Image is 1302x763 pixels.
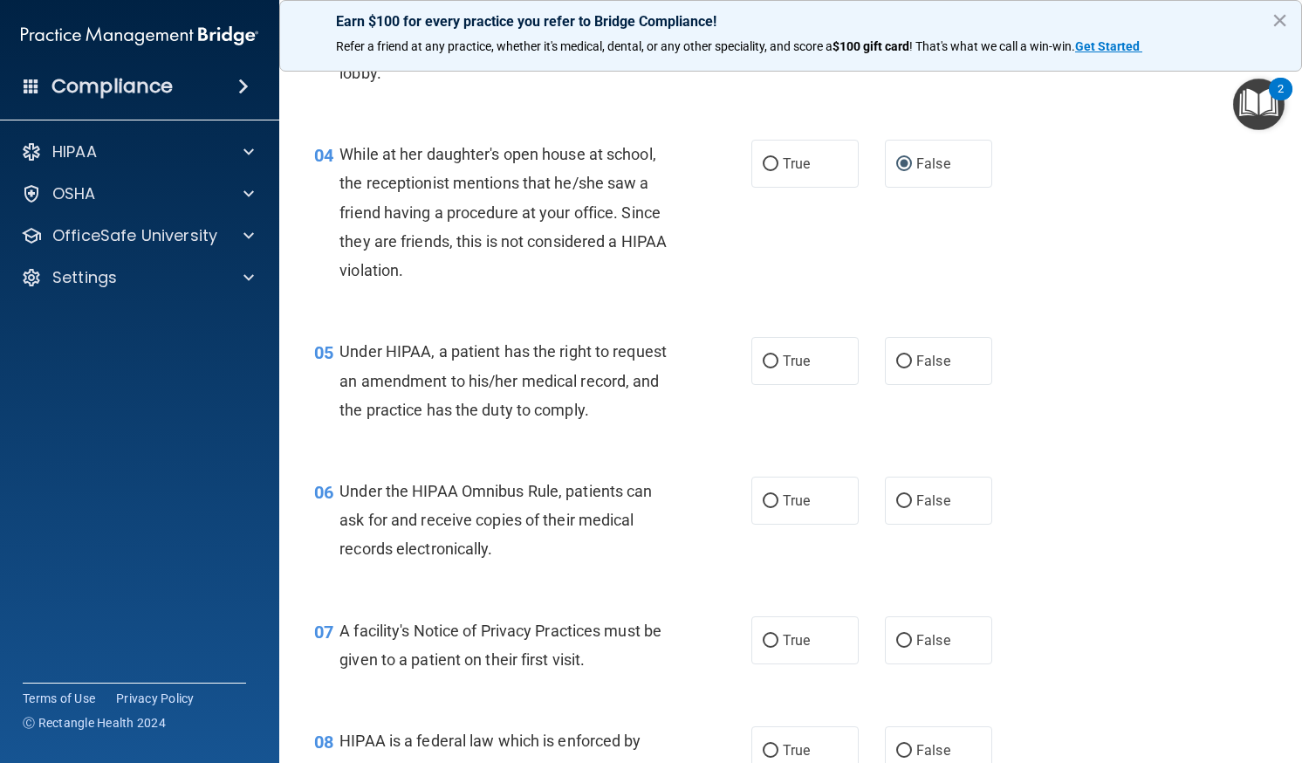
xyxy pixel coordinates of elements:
[339,145,667,279] span: While at her daughter's open house at school, the receptionist mentions that he/she saw a friend ...
[339,482,652,558] span: Under the HIPAA Omnibus Rule, patients can ask for and receive copies of their medical records el...
[336,13,1245,30] p: Earn $100 for every practice you refer to Bridge Compliance!
[21,267,254,288] a: Settings
[21,141,254,162] a: HIPAA
[1075,39,1140,53] strong: Get Started
[51,74,173,99] h4: Compliance
[896,745,912,758] input: False
[339,622,661,669] span: A facility's Notice of Privacy Practices must be given to a patient on their first visit.
[763,745,778,758] input: True
[896,355,912,368] input: False
[896,158,912,171] input: False
[21,225,254,246] a: OfficeSafe University
[21,18,258,53] img: PMB logo
[52,183,96,204] p: OSHA
[314,732,333,753] span: 08
[763,158,778,171] input: True
[336,39,833,53] span: Refer a friend at any practice, whether it's medical, dental, or any other speciality, and score a
[783,492,810,509] span: True
[916,353,950,369] span: False
[763,355,778,368] input: True
[1278,89,1284,112] div: 2
[52,141,97,162] p: HIPAA
[783,742,810,759] span: True
[314,622,333,643] span: 07
[833,39,909,53] strong: $100 gift card
[314,482,333,503] span: 06
[1075,39,1142,53] a: Get Started
[916,742,950,759] span: False
[21,183,254,204] a: OSHA
[909,39,1075,53] span: ! That's what we call a win-win.
[52,225,217,246] p: OfficeSafe University
[339,342,667,418] span: Under HIPAA, a patient has the right to request an amendment to his/her medical record, and the p...
[916,155,950,172] span: False
[23,690,95,707] a: Terms of Use
[1271,6,1288,34] button: Close
[116,690,195,707] a: Privacy Policy
[314,342,333,363] span: 05
[916,492,950,509] span: False
[896,495,912,508] input: False
[783,155,810,172] span: True
[916,632,950,649] span: False
[23,714,166,732] span: Ⓒ Rectangle Health 2024
[1233,79,1285,130] button: Open Resource Center, 2 new notifications
[314,145,333,166] span: 04
[896,635,912,648] input: False
[783,353,810,369] span: True
[763,495,778,508] input: True
[52,267,117,288] p: Settings
[763,635,778,648] input: True
[783,632,810,649] span: True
